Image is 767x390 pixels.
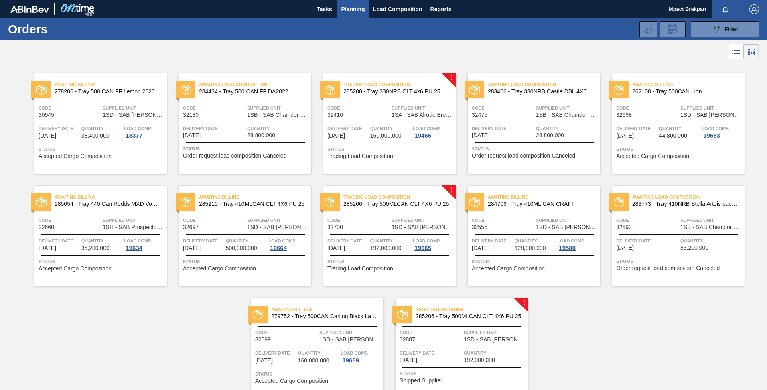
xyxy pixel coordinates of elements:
[616,104,678,112] span: Code
[55,89,160,95] span: 278206 - Tray 500 CAN FF Lemon 2020
[247,224,309,230] span: 1SD - SAB Rosslyn Brewery
[343,201,449,207] span: 285206 - Tray 500MLCAN CLT 4X6 PU 25
[616,145,743,153] span: Status
[255,329,317,337] span: Code
[680,104,743,112] span: Supplied Unit
[183,124,245,132] span: Delivery Date
[413,124,454,139] a: Load Comp.19466
[183,245,201,251] span: 10/11/2025
[103,224,165,230] span: 1SH - SAB Prospecton Brewery
[183,153,286,159] span: Order request load composition Canceled
[400,349,462,357] span: Delivery Date
[124,237,152,245] span: Load Comp.
[691,21,759,37] button: Filter
[469,85,480,95] img: status
[39,145,165,153] span: Status
[183,104,245,112] span: Code
[199,201,305,207] span: 285210 - Tray 410MLCAN CLT 4X6 PU 25
[616,245,634,251] span: 10/12/2025
[199,81,311,89] span: Awaiting Load Composition
[464,349,526,357] span: Quantity
[311,186,456,286] a: !statusTrading Load Composition285206 - Tray 500MLCAN CLT 4X6 PU 25Code32700Supplied Unit1SD - SA...
[247,112,309,118] span: 1SB - SAB Chamdor Brewery
[271,305,383,313] span: Awaiting Billing
[271,313,377,319] span: 279752 - Tray 500CAN Carling Black Label R
[400,370,526,378] span: Status
[616,112,632,118] span: 32698
[614,85,624,95] img: status
[183,237,224,245] span: Delivery Date
[341,357,361,364] div: 19669
[341,349,368,357] span: Load Comp.
[400,378,442,384] span: Shipped Supplier
[557,237,585,245] span: Load Comp.
[400,337,415,343] span: 32887
[464,337,526,343] span: 1SD - SAB Rosslyn Brewery
[616,257,743,265] span: Status
[39,153,112,159] span: Accepted Cargo Composition
[400,329,462,337] span: Code
[413,237,440,245] span: Load Comp.
[343,89,449,95] span: 285200 - Tray 330NRB CLT 4x6 PU 25
[124,124,152,132] span: Load Comp.
[183,132,201,138] span: 09/27/2025
[472,237,513,245] span: Delivery Date
[557,245,577,251] div: 19580
[397,309,408,320] img: status
[616,265,720,271] span: Order request load composition Canceled
[614,197,624,207] img: status
[255,357,273,364] span: 10/14/2025
[744,44,759,59] div: Card Vision
[327,258,454,266] span: Status
[343,81,456,89] span: Trading Load Composition
[81,245,110,251] span: 35,200.000
[55,193,167,201] span: Awaiting Billing
[702,124,729,132] span: Load Comp.
[659,124,700,132] span: Quantity
[456,73,600,174] a: statusAwaiting Load Composition283406 - Tray 330NRB Castle DBL 4X6 Booster 2Code32475Supplied Uni...
[199,193,311,201] span: Awaiting Billing
[39,104,101,112] span: Code
[39,224,54,230] span: 32660
[22,73,167,174] a: statusAwaiting Billing278206 - Tray 500 CAN FF Lemon 2020Code30945Supplied Unit1SD - SAB [PERSON_...
[327,153,393,159] span: Trading Load Composition
[255,337,271,343] span: 32699
[413,237,454,251] a: Load Comp.19665
[327,124,368,132] span: Delivery Date
[456,186,600,286] a: statusAwaiting Billing284709 - Tray 410ML CAN CRAFTCode32555Supplied Unit1SD - SAB [PERSON_NAME]D...
[343,193,456,201] span: Trading Load Composition
[183,145,309,153] span: Status
[103,112,165,118] span: 1SD - SAB Rosslyn Brewery
[660,21,686,37] div: Order Review Request
[729,44,744,59] div: List Vision
[36,85,47,95] img: status
[39,245,56,251] span: 10/11/2025
[515,245,546,251] span: 128,000.000
[268,237,296,245] span: Load Comp.
[416,305,528,313] span: Negotiating Order
[103,104,165,112] span: Supplied Unit
[536,112,598,118] span: 1SB - SAB Chamdor Brewery
[639,21,657,37] div: Import Order Negotiation
[327,245,345,251] span: 10/12/2025
[226,237,267,245] span: Quantity
[616,224,632,230] span: 32593
[400,357,417,363] span: 10/16/2025
[39,237,79,245] span: Delivery Date
[472,124,534,132] span: Delivery Date
[167,73,311,174] a: statusAwaiting Load Composition284434 - Tray 500 CAN FF DA2022Code32180Supplied Unit1SB - SAB Cha...
[536,224,598,230] span: 1SD - SAB Rosslyn Brewery
[327,145,454,153] span: Status
[632,81,745,89] span: Awaiting Billing
[327,104,390,112] span: Code
[319,329,381,337] span: Supplied Unit
[464,329,526,337] span: Supplied Unit
[55,81,167,89] span: Awaiting Billing
[392,112,454,118] span: 1SA - SAB Alrode Brewery
[413,245,433,251] div: 19665
[680,245,708,251] span: 83,200.000
[39,266,112,272] span: Accepted Cargo Composition
[8,24,128,34] h1: Orders
[600,73,745,174] a: statusAwaiting Billing262108 - Tray 500CAN LionCode32698Supplied Unit1SD - SAB [PERSON_NAME]Deliv...
[536,104,598,112] span: Supplied Unit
